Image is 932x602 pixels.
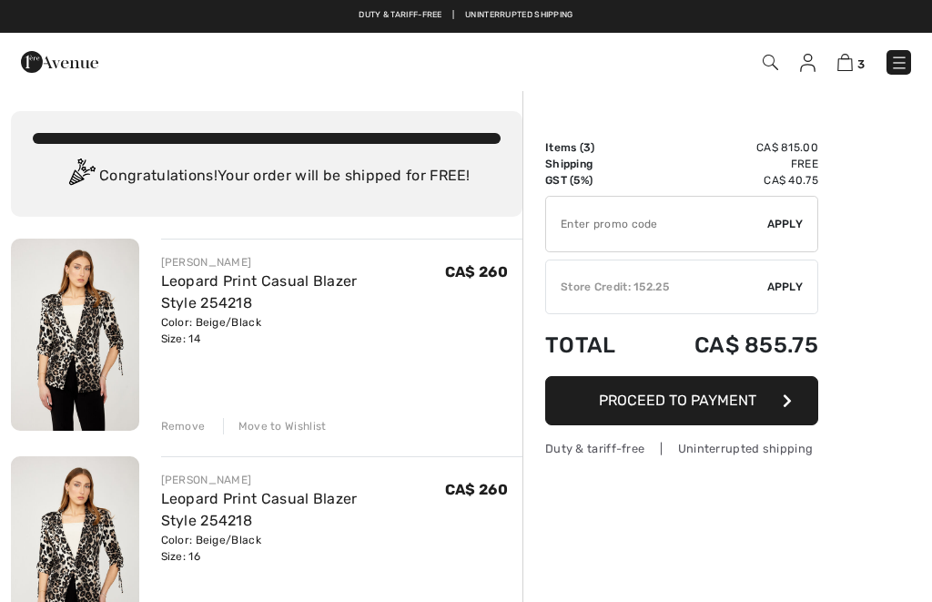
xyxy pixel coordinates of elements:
[837,51,865,73] a: 3
[161,254,445,270] div: [PERSON_NAME]
[545,440,818,457] div: Duty & tariff-free | Uninterrupted shipping
[545,376,818,425] button: Proceed to Payment
[545,172,644,189] td: GST (5%)
[161,418,206,434] div: Remove
[599,392,756,409] span: Proceed to Payment
[546,279,767,295] div: Store Credit: 152.25
[837,54,853,71] img: Shopping Bag
[545,139,644,156] td: Items ( )
[644,314,818,376] td: CA$ 855.75
[161,272,358,311] a: Leopard Print Casual Blazer Style 254218
[857,57,865,71] span: 3
[644,156,818,172] td: Free
[161,472,445,488] div: [PERSON_NAME]
[11,239,139,431] img: Leopard Print Casual Blazer Style 254218
[445,263,508,281] span: CA$ 260
[583,141,591,154] span: 3
[644,139,818,156] td: CA$ 815.00
[800,54,815,72] img: My Info
[33,158,501,195] div: Congratulations! Your order will be shipped for FREE!
[767,279,804,295] span: Apply
[63,158,99,195] img: Congratulation2.svg
[21,44,98,80] img: 1ère Avenue
[161,490,358,529] a: Leopard Print Casual Blazer Style 254218
[644,172,818,189] td: CA$ 40.75
[21,52,98,69] a: 1ère Avenue
[545,314,644,376] td: Total
[763,55,778,70] img: Search
[767,216,804,232] span: Apply
[223,418,327,434] div: Move to Wishlist
[545,156,644,172] td: Shipping
[161,314,445,347] div: Color: Beige/Black Size: 14
[890,54,908,72] img: Menu
[161,532,445,565] div: Color: Beige/Black Size: 16
[546,197,767,251] input: Promo code
[445,481,508,498] span: CA$ 260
